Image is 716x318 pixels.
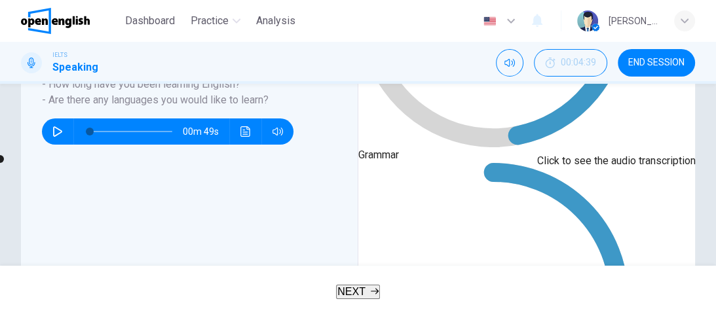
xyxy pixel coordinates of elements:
[21,8,120,34] a: OpenEnglish logo
[251,9,301,33] button: Analysis
[336,285,380,299] button: NEXT
[337,286,366,297] span: NEXT
[534,49,607,77] button: 00:04:39
[561,58,596,68] span: 00:04:39
[52,60,98,75] h1: Speaking
[496,49,523,77] div: Mute
[125,13,175,29] span: Dashboard
[235,118,256,145] button: Click to see the audio transcription
[628,58,685,68] span: END SESSION
[577,10,598,31] img: Profile picture
[481,16,498,26] img: en
[185,9,246,33] button: Practice
[120,9,180,33] button: Dashboard
[534,49,607,77] div: Hide
[618,49,695,77] button: END SESSION
[191,13,229,29] span: Practice
[537,153,696,169] div: Click to see the audio transcription
[52,50,67,60] span: IELTS
[256,13,295,29] span: Analysis
[609,13,658,29] div: [PERSON_NAME]
[183,118,229,145] span: 00m 49s
[358,149,399,161] span: Grammar
[21,8,90,34] img: OpenEnglish logo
